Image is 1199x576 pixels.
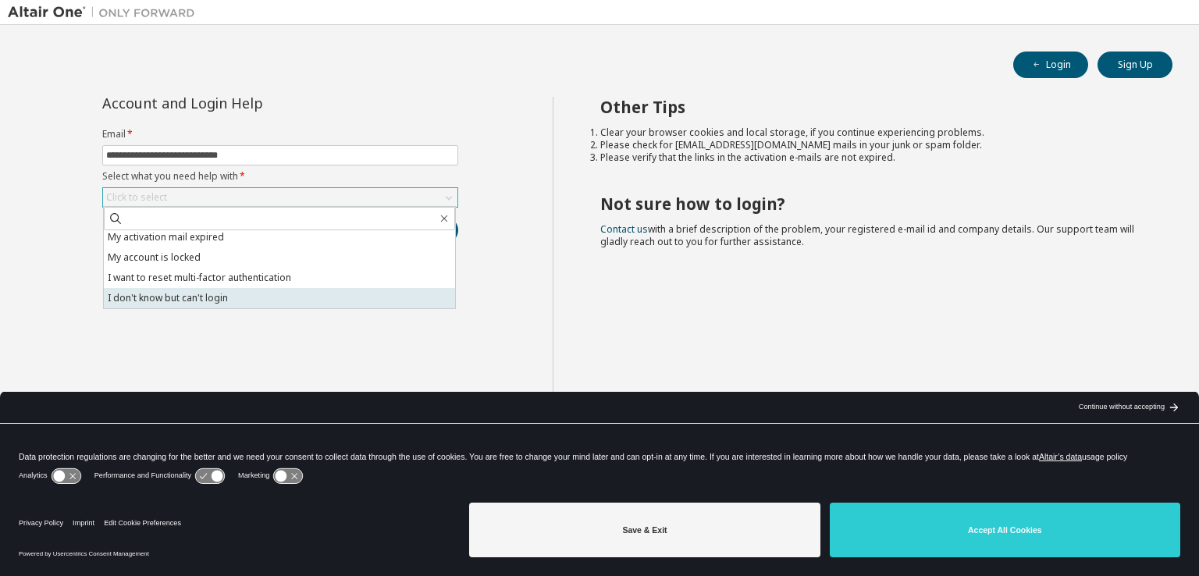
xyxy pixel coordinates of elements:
[1013,52,1088,78] button: Login
[600,151,1145,164] li: Please verify that the links in the activation e-mails are not expired.
[600,222,648,236] a: Contact us
[8,5,203,20] img: Altair One
[600,126,1145,139] li: Clear your browser cookies and local storage, if you continue experiencing problems.
[102,128,458,140] label: Email
[106,191,167,204] div: Click to select
[102,97,387,109] div: Account and Login Help
[600,139,1145,151] li: Please check for [EMAIL_ADDRESS][DOMAIN_NAME] mails in your junk or spam folder.
[600,194,1145,214] h2: Not sure how to login?
[102,170,458,183] label: Select what you need help with
[600,222,1134,248] span: with a brief description of the problem, your registered e-mail id and company details. Our suppo...
[104,227,455,247] li: My activation mail expired
[1098,52,1172,78] button: Sign Up
[600,97,1145,117] h2: Other Tips
[103,188,457,207] div: Click to select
